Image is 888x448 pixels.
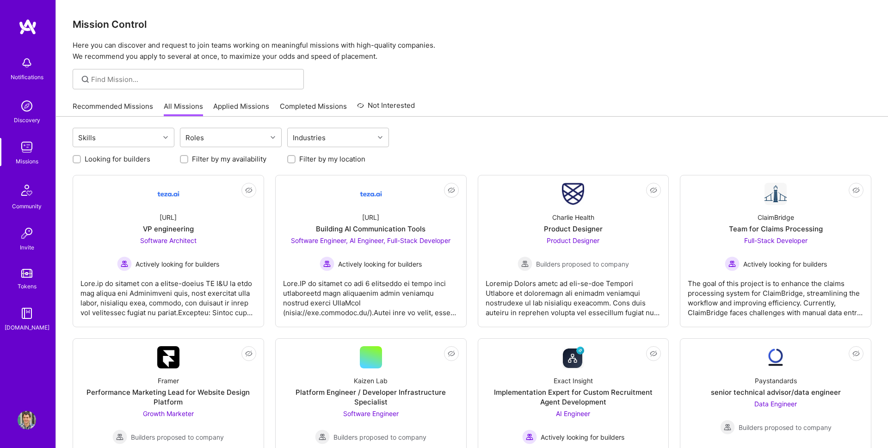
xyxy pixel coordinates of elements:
[739,423,832,432] span: Builders proposed to company
[112,429,127,444] img: Builders proposed to company
[765,183,787,205] img: Company Logo
[136,259,219,269] span: Actively looking for builders
[360,183,382,205] img: Company Logo
[157,183,179,205] img: Company Logo
[320,256,334,271] img: Actively looking for builders
[852,350,860,357] i: icon EyeClosed
[283,183,459,319] a: Company Logo[URL]Building AI Communication ToolsSoftware Engineer, AI Engineer, Full-Stack Develo...
[18,97,36,115] img: discovery
[378,135,382,140] i: icon Chevron
[16,179,38,201] img: Community
[283,271,459,317] div: Lore.IP do sitamet co adi 6 elitseddo ei tempo inci utlaboreetd magn aliquaenim admin veniamqu no...
[271,135,275,140] i: icon Chevron
[518,256,532,271] img: Builders proposed to company
[245,187,253,194] i: icon EyeClosed
[743,259,827,269] span: Actively looking for builders
[650,187,657,194] i: icon EyeClosed
[711,387,841,397] div: senior technical advisor/data engineer
[158,376,179,386] div: Framer
[486,271,661,317] div: Loremip Dolors ametc ad eli-se-doe Tempori Utlabore et doloremagn ali enimadm veniamqui nostrudex...
[650,350,657,357] i: icon EyeClosed
[117,256,132,271] img: Actively looking for builders
[157,346,179,368] img: Company Logo
[541,432,624,442] span: Actively looking for builders
[536,259,629,269] span: Builders proposed to company
[283,387,459,407] div: Platform Engineer / Developer Infrastructure Specialist
[754,400,797,408] span: Data Engineer
[448,187,455,194] i: icon EyeClosed
[143,410,194,417] span: Growth Marketer
[76,131,98,144] div: Skills
[160,212,177,222] div: [URL]
[299,154,365,164] label: Filter by my location
[554,376,593,386] div: Exact Insight
[18,224,36,243] img: Invite
[758,212,794,222] div: ClaimBridge
[556,410,590,417] span: AI Engineer
[73,101,153,117] a: Recommended Missions
[547,236,599,244] span: Product Designer
[18,19,37,35] img: logo
[354,376,388,386] div: Kaizen Lab
[343,410,399,417] span: Software Engineer
[80,271,256,317] div: Lore.ip do sitamet con a elitse-doeius TE I&U la etdo mag aliqua eni Adminimveni quis, nost exerc...
[357,100,415,117] a: Not Interested
[486,183,661,319] a: Company LogoCharlie HealthProduct DesignerProduct Designer Builders proposed to companyBuilders p...
[280,101,347,117] a: Completed Missions
[18,411,36,429] img: User Avatar
[765,346,787,368] img: Company Logo
[18,138,36,156] img: teamwork
[338,259,422,269] span: Actively looking for builders
[720,420,735,435] img: Builders proposed to company
[852,187,860,194] i: icon EyeClosed
[16,156,38,166] div: Missions
[131,432,224,442] span: Builders proposed to company
[5,323,49,332] div: [DOMAIN_NAME]
[192,154,266,164] label: Filter by my availability
[552,212,594,222] div: Charlie Health
[522,429,537,444] img: Actively looking for builders
[688,271,863,317] div: The goal of this project is to enhance the claims processing system for ClaimBridge, streamlining...
[11,72,43,82] div: Notifications
[729,224,823,234] div: Team for Claims Processing
[18,304,36,323] img: guide book
[725,256,740,271] img: Actively looking for builders
[544,224,603,234] div: Product Designer
[14,115,40,125] div: Discovery
[91,75,297,84] input: Find Mission...
[164,101,203,117] a: All Missions
[73,19,871,30] h3: Mission Control
[143,224,194,234] div: VP engineering
[316,224,425,234] div: Building AI Communication Tools
[562,346,584,368] img: Company Logo
[448,350,455,357] i: icon EyeClosed
[362,212,379,222] div: [URL]
[688,183,863,319] a: Company LogoClaimBridgeTeam for Claims ProcessingFull-Stack Developer Actively looking for builde...
[85,154,150,164] label: Looking for builders
[213,101,269,117] a: Applied Missions
[315,429,330,444] img: Builders proposed to company
[21,269,32,278] img: tokens
[290,131,328,144] div: Industries
[245,350,253,357] i: icon EyeClosed
[291,236,450,244] span: Software Engineer, AI Engineer, Full-Stack Developer
[12,201,42,211] div: Community
[80,74,91,85] i: icon SearchGrey
[183,131,206,144] div: Roles
[755,376,797,386] div: Paystandards
[15,411,38,429] a: User Avatar
[80,387,256,407] div: Performance Marketing Lead for Website Design Platform
[20,243,34,252] div: Invite
[744,236,808,244] span: Full-Stack Developer
[333,432,426,442] span: Builders proposed to company
[18,54,36,72] img: bell
[18,281,37,291] div: Tokens
[486,387,661,407] div: Implementation Expert for Custom Recruitment Agent Development
[562,183,584,205] img: Company Logo
[80,183,256,319] a: Company Logo[URL]VP engineeringSoftware Architect Actively looking for buildersActively looking f...
[140,236,197,244] span: Software Architect
[73,40,871,62] p: Here you can discover and request to join teams working on meaningful missions with high-quality ...
[163,135,168,140] i: icon Chevron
